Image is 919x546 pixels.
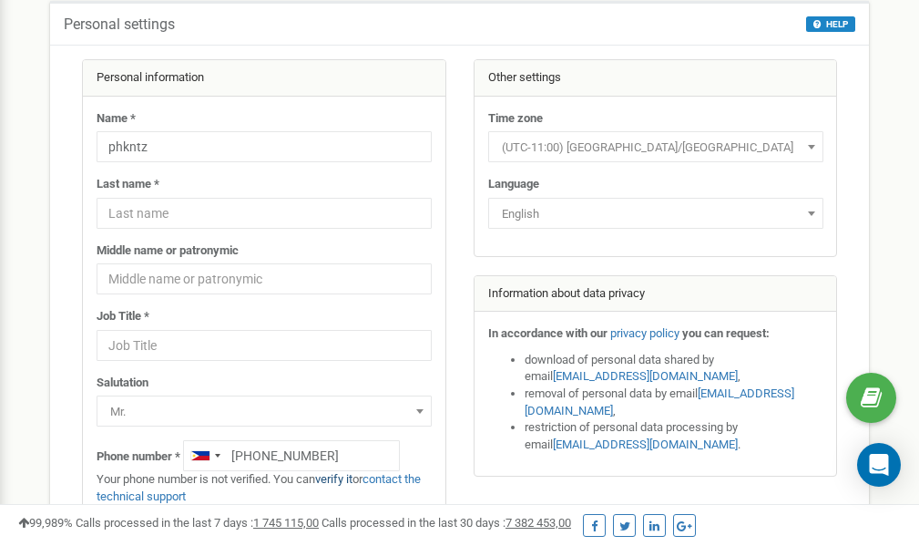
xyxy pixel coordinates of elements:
[97,131,432,162] input: Name
[64,16,175,33] h5: Personal settings
[97,472,421,503] a: contact the technical support
[253,516,319,530] u: 1 745 115,00
[505,516,571,530] u: 7 382 453,00
[488,110,543,128] label: Time zone
[76,516,319,530] span: Calls processed in the last 7 days :
[682,326,770,340] strong: you can request:
[103,399,425,425] span: Mr.
[495,201,817,227] span: English
[97,308,149,325] label: Job Title *
[525,419,823,453] li: restriction of personal data processing by email .
[97,471,432,505] p: Your phone number is not verified. You can or
[97,263,432,294] input: Middle name or patronymic
[488,198,823,229] span: English
[525,352,823,386] li: download of personal data shared by email ,
[525,386,823,419] li: removal of personal data by email ,
[97,242,239,260] label: Middle name or patronymic
[97,198,432,229] input: Last name
[97,448,180,466] label: Phone number *
[553,369,738,383] a: [EMAIL_ADDRESS][DOMAIN_NAME]
[525,386,794,417] a: [EMAIL_ADDRESS][DOMAIN_NAME]
[857,443,901,487] div: Open Intercom Messenger
[475,276,837,313] div: Information about data privacy
[488,176,539,193] label: Language
[18,516,73,530] span: 99,989%
[83,60,445,97] div: Personal information
[183,440,400,471] input: +1-800-555-55-55
[475,60,837,97] div: Other settings
[322,516,571,530] span: Calls processed in the last 30 days :
[97,330,432,361] input: Job Title
[97,375,148,392] label: Salutation
[495,135,817,160] span: (UTC-11:00) Pacific/Midway
[610,326,679,340] a: privacy policy
[97,176,159,193] label: Last name *
[806,16,855,32] button: HELP
[488,326,608,340] strong: In accordance with our
[184,441,226,470] div: Telephone country code
[97,110,136,128] label: Name *
[97,396,432,427] span: Mr.
[488,131,823,162] span: (UTC-11:00) Pacific/Midway
[315,472,352,486] a: verify it
[553,438,738,451] a: [EMAIL_ADDRESS][DOMAIN_NAME]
